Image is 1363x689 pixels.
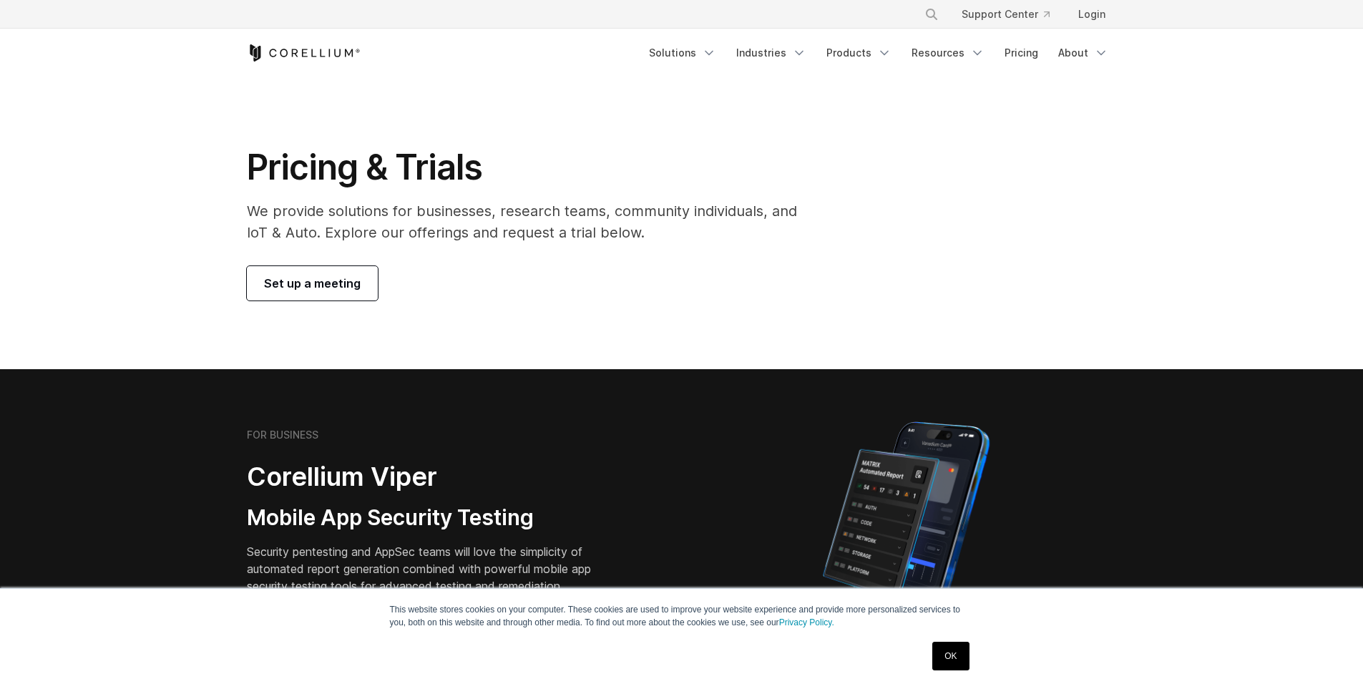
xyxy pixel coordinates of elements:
h1: Pricing & Trials [247,146,817,189]
a: Solutions [640,40,725,66]
a: Pricing [996,40,1047,66]
h3: Mobile App Security Testing [247,504,613,532]
a: Corellium Home [247,44,361,62]
a: Support Center [950,1,1061,27]
div: Navigation Menu [907,1,1117,27]
a: Products [818,40,900,66]
a: Industries [728,40,815,66]
a: About [1050,40,1117,66]
h6: FOR BUSINESS [247,429,318,441]
img: Corellium MATRIX automated report on iPhone showing app vulnerability test results across securit... [798,415,1014,665]
div: Navigation Menu [640,40,1117,66]
p: This website stores cookies on your computer. These cookies are used to improve your website expe... [390,603,974,629]
h2: Corellium Viper [247,461,613,493]
a: Set up a meeting [247,266,378,300]
button: Search [919,1,944,27]
a: Resources [903,40,993,66]
p: Security pentesting and AppSec teams will love the simplicity of automated report generation comb... [247,543,613,595]
a: Privacy Policy. [779,617,834,627]
a: Login [1067,1,1117,27]
span: Set up a meeting [264,275,361,292]
p: We provide solutions for businesses, research teams, community individuals, and IoT & Auto. Explo... [247,200,817,243]
a: OK [932,642,969,670]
